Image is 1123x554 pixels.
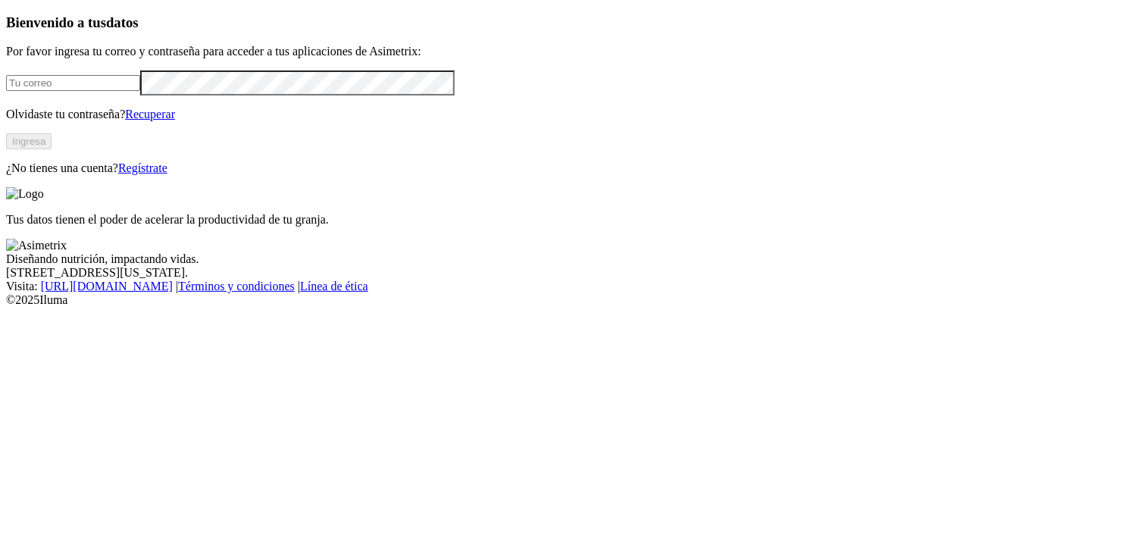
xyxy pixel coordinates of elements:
span: datos [106,14,139,30]
div: Diseñando nutrición, impactando vidas. [6,252,1117,266]
button: Ingresa [6,133,52,149]
input: Tu correo [6,75,140,91]
div: [STREET_ADDRESS][US_STATE]. [6,266,1117,280]
p: ¿No tienes una cuenta? [6,161,1117,175]
a: Recuperar [125,108,175,121]
p: Por favor ingresa tu correo y contraseña para acceder a tus aplicaciones de Asimetrix: [6,45,1117,58]
a: Línea de ética [300,280,368,293]
a: [URL][DOMAIN_NAME] [41,280,173,293]
h3: Bienvenido a tus [6,14,1117,31]
a: Términos y condiciones [178,280,295,293]
img: Logo [6,187,44,201]
p: Olvidaste tu contraseña? [6,108,1117,121]
div: Visita : | | [6,280,1117,293]
p: Tus datos tienen el poder de acelerar la productividad de tu granja. [6,213,1117,227]
img: Asimetrix [6,239,67,252]
div: © 2025 Iluma [6,293,1117,307]
a: Regístrate [118,161,167,174]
